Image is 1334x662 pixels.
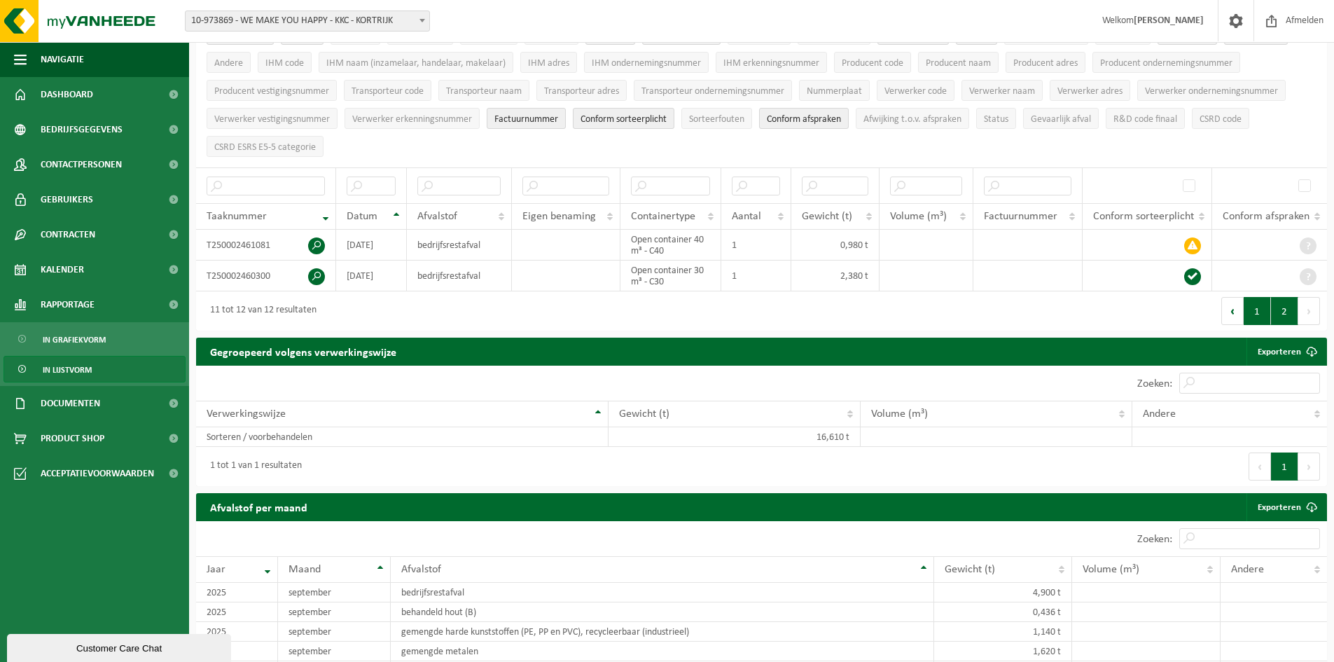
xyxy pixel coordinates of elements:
span: Volume (m³) [871,408,928,420]
iframe: chat widget [7,631,234,662]
span: Status [984,114,1008,125]
button: CSRD codeCSRD code: Activate to sort [1192,108,1249,129]
span: Gevaarlijk afval [1031,114,1091,125]
button: Verwerker codeVerwerker code: Activate to sort [877,80,954,101]
span: Producent ondernemingsnummer [1100,58,1232,69]
td: 16,610 t [609,427,861,447]
button: 1 [1271,453,1298,481]
span: Transporteur naam [446,86,522,97]
td: 1,140 t [934,622,1072,642]
td: T250002460300 [196,261,336,291]
span: Volume (m³) [1083,564,1139,575]
span: IHM ondernemingsnummer [592,58,701,69]
button: 1 [1244,297,1271,325]
span: CSRD code [1200,114,1242,125]
span: Sorteerfouten [689,114,744,125]
td: bedrijfsrestafval [407,230,512,261]
span: IHM erkenningsnummer [723,58,819,69]
button: AndereAndere: Activate to sort [207,52,251,73]
button: IHM codeIHM code: Activate to sort [258,52,312,73]
td: Sorteren / voorbehandelen [196,427,609,447]
button: StatusStatus: Activate to sort [976,108,1016,129]
button: Verwerker adresVerwerker adres: Activate to sort [1050,80,1130,101]
td: Open container 30 m³ - C30 [620,261,721,291]
button: Next [1298,297,1320,325]
span: Conform afspraken [1223,211,1309,222]
div: 1 tot 1 van 1 resultaten [203,454,302,479]
button: FactuurnummerFactuurnummer: Activate to sort [487,108,566,129]
span: In grafiekvorm [43,326,106,353]
a: Exporteren [1246,338,1326,366]
td: 2,380 t [791,261,880,291]
button: Verwerker erkenningsnummerVerwerker erkenningsnummer: Activate to sort [345,108,480,129]
span: Gebruikers [41,182,93,217]
span: Andere [1143,408,1176,420]
button: Transporteur codeTransporteur code: Activate to sort [344,80,431,101]
button: Afwijking t.o.v. afsprakenAfwijking t.o.v. afspraken: Activate to sort [856,108,969,129]
button: Producent ondernemingsnummerProducent ondernemingsnummer: Activate to sort [1092,52,1240,73]
span: Taaknummer [207,211,267,222]
td: [DATE] [336,261,407,291]
button: Verwerker vestigingsnummerVerwerker vestigingsnummer: Activate to sort [207,108,338,129]
span: Afvalstof [417,211,457,222]
div: 11 tot 12 van 12 resultaten [203,298,317,324]
span: Jaar [207,564,225,575]
td: 1 [721,261,791,291]
button: Previous [1221,297,1244,325]
span: Maand [289,564,321,575]
span: Producent vestigingsnummer [214,86,329,97]
span: Eigen benaming [522,211,596,222]
span: Dashboard [41,77,93,112]
button: 2 [1271,297,1298,325]
span: Acceptatievoorwaarden [41,456,154,491]
span: Contracten [41,217,95,252]
span: Documenten [41,386,100,421]
span: Bedrijfsgegevens [41,112,123,147]
span: Volume (m³) [890,211,947,222]
span: Product Shop [41,421,104,456]
span: Producent code [842,58,903,69]
button: IHM naam (inzamelaar, handelaar, makelaar)IHM naam (inzamelaar, handelaar, makelaar): Activate to... [319,52,513,73]
a: Exporteren [1246,493,1326,521]
button: Producent adresProducent adres: Activate to sort [1006,52,1085,73]
span: Verwerker ondernemingsnummer [1145,86,1278,97]
button: SorteerfoutenSorteerfouten: Activate to sort [681,108,752,129]
button: Transporteur ondernemingsnummerTransporteur ondernemingsnummer : Activate to sort [634,80,792,101]
button: R&D code finaalR&amp;D code finaal: Activate to sort [1106,108,1185,129]
span: Contactpersonen [41,147,122,182]
span: Kalender [41,252,84,287]
td: 0,436 t [934,602,1072,622]
h2: Gegroepeerd volgens verwerkingswijze [196,338,410,365]
span: Verwerker code [884,86,947,97]
td: 0,980 t [791,230,880,261]
button: Verwerker ondernemingsnummerVerwerker ondernemingsnummer: Activate to sort [1137,80,1286,101]
span: IHM naam (inzamelaar, handelaar, makelaar) [326,58,506,69]
button: Producent codeProducent code: Activate to sort [834,52,911,73]
span: Conform afspraken [767,114,841,125]
td: 1 [721,230,791,261]
span: IHM adres [528,58,569,69]
span: Navigatie [41,42,84,77]
td: bedrijfsrestafval [391,583,934,602]
span: Nummerplaat [807,86,862,97]
span: Containertype [631,211,695,222]
button: Next [1298,453,1320,481]
button: NummerplaatNummerplaat: Activate to sort [799,80,870,101]
span: 10-973869 - WE MAKE YOU HAPPY - KKC - KORTRIJK [185,11,430,32]
span: Factuurnummer [494,114,558,125]
td: behandeld hout (B) [391,602,934,622]
button: Gevaarlijk afval : Activate to sort [1023,108,1099,129]
span: Verwerker erkenningsnummer [352,114,472,125]
span: CSRD ESRS E5-5 categorie [214,142,316,153]
span: Datum [347,211,377,222]
span: Verwerkingswijze [207,408,286,420]
button: Previous [1249,453,1271,481]
label: Zoeken: [1137,378,1172,389]
td: bedrijfsrestafval [407,261,512,291]
span: Producent naam [926,58,991,69]
td: 2025 [196,583,278,602]
span: Aantal [732,211,761,222]
td: gemengde metalen [391,642,934,661]
span: Transporteur adres [544,86,619,97]
td: 1,620 t [934,642,1072,661]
